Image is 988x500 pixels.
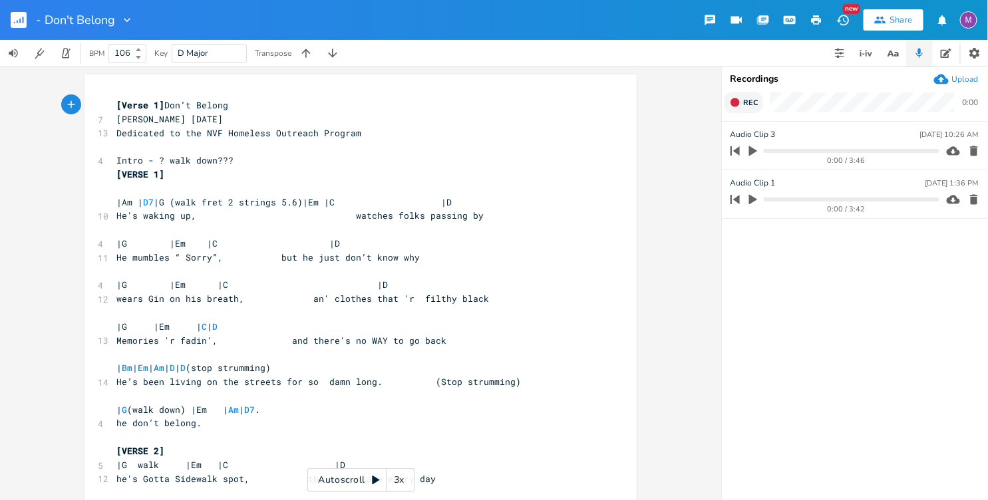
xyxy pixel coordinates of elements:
[122,362,132,374] span: Bm
[952,74,979,84] div: Upload
[920,131,979,138] div: [DATE] 10:26 AM
[116,99,164,111] span: [Verse 1]
[387,468,411,492] div: 3x
[116,445,164,457] span: [VERSE 2]
[212,320,218,332] span: D
[116,237,340,249] span: |G |Em |C |D
[116,113,223,125] span: [PERSON_NAME] [DATE]
[730,177,775,189] span: Audio Clip 1
[116,251,420,263] span: He mumbles “ Sorry”, but he just don’t know why
[116,168,164,180] span: [VERSE 1]
[116,279,388,291] span: |G |Em |C |D
[925,180,979,187] div: [DATE] 1:36 PM
[116,334,446,346] span: Memories 'r fadin', and there's no WAY to go back
[730,128,775,141] span: Audio Clip 3
[202,320,207,332] span: C
[116,293,489,305] span: wears Gin on his breath, an' clothes that 'r filthy black
[116,417,202,429] span: he don’t belong.
[864,9,923,31] button: Share
[89,50,104,57] div: BPM
[725,92,763,113] button: Rec
[116,404,260,416] span: | (walk down) |Em | | .
[830,8,856,32] button: New
[743,98,758,108] span: Rec
[116,209,484,221] span: He's waking up, watches folks passing by
[255,49,291,57] div: Transpose
[116,154,234,166] span: Intro - ? walk down???
[170,362,175,374] span: D
[154,49,168,57] div: Key
[960,11,977,29] div: melindameshad
[730,74,980,84] div: Recordings
[116,196,452,208] span: |Am | |G (walk fret 2 strings 5.6)|Em |C |D
[116,99,228,111] span: Don’t Belong
[244,404,255,416] span: D7
[116,376,521,388] span: He’s been living on the streets for so damn long. (Stop strumming)
[116,473,436,485] span: he's Gotta Sidewalk spot, the same place every day
[36,14,115,26] span: - Don't Belong
[753,157,939,164] div: 0:00 / 3:46
[180,362,186,374] span: D
[143,196,154,208] span: D7
[890,14,913,26] div: Share
[228,404,239,416] span: Am
[116,459,345,471] span: |G walk |Em |C |D
[934,72,979,86] button: Upload
[122,404,127,416] span: G
[753,205,939,213] div: 0:00 / 3:42
[138,362,148,374] span: Em
[843,4,860,14] div: New
[116,127,361,139] span: Dedicated to the NVF Homeless Outreach Program
[116,320,218,332] span: |G |Em | |
[307,468,415,492] div: Autoscroll
[178,47,208,59] span: D Major
[116,362,271,374] span: | | | | | (stop strumming)
[154,362,164,374] span: Am
[963,98,979,106] div: 0:00
[960,5,977,35] button: M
